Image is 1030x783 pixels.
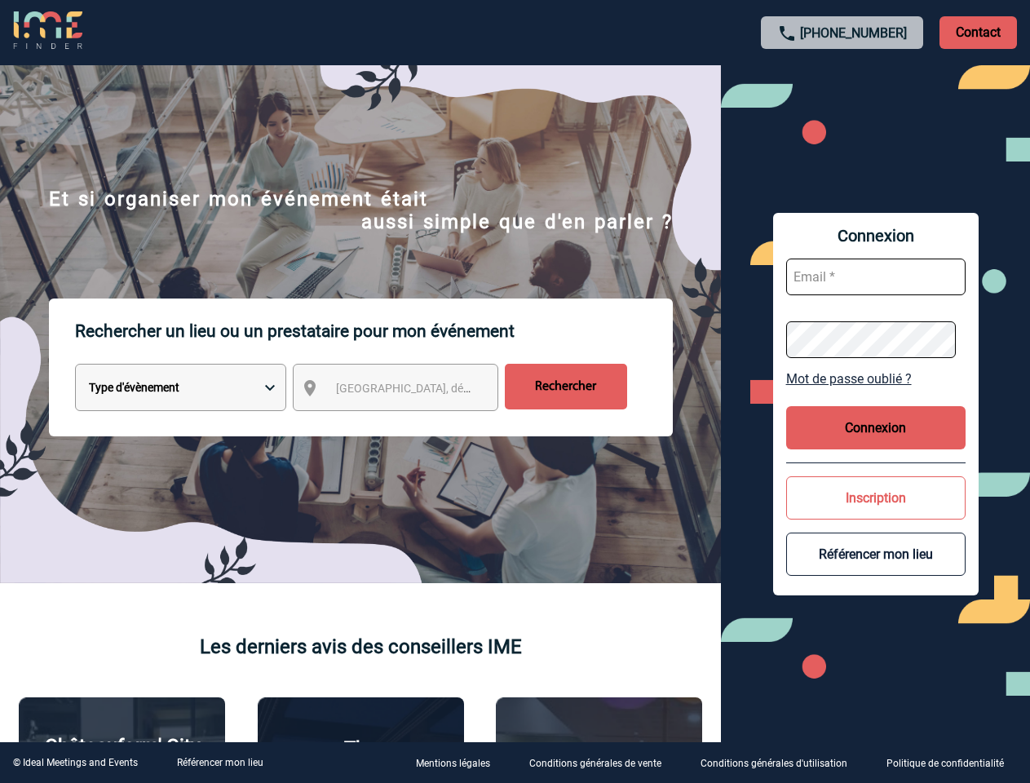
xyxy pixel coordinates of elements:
button: Inscription [786,476,966,520]
input: Email * [786,259,966,295]
a: Référencer mon lieu [177,757,263,768]
input: Rechercher [505,364,627,409]
p: Contact [939,16,1017,49]
span: Connexion [786,226,966,246]
p: Agence 2ISD [543,739,655,762]
p: Mentions légales [416,759,490,770]
p: Châteauform' City [GEOGRAPHIC_DATA] [28,735,216,781]
p: Conditions générales de vente [529,759,661,770]
p: Politique de confidentialité [886,759,1004,770]
p: Rechercher un lieu ou un prestataire pour mon événement [75,299,673,364]
a: Conditions générales d'utilisation [687,755,873,771]
a: [PHONE_NUMBER] [800,25,907,41]
a: Conditions générales de vente [516,755,687,771]
img: call-24-px.png [777,24,797,43]
p: Conditions générales d'utilisation [701,759,847,770]
button: Référencer mon lieu [786,533,966,576]
a: Mentions légales [403,755,516,771]
button: Connexion [786,406,966,449]
a: Politique de confidentialité [873,755,1030,771]
div: © Ideal Meetings and Events [13,757,138,768]
a: Mot de passe oublié ? [786,371,966,387]
p: The [GEOGRAPHIC_DATA] [267,737,455,783]
span: [GEOGRAPHIC_DATA], département, région... [336,382,563,395]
